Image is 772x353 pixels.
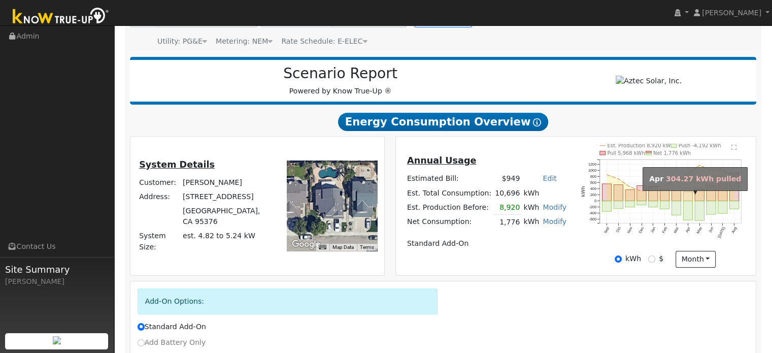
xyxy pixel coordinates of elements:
[493,186,522,200] td: 10,696
[138,322,206,332] label: Standard Add-On
[731,144,737,150] text: 
[589,211,597,215] text: -400
[590,186,596,191] text: 400
[405,186,493,200] td: Est. Total Consumption:
[533,118,541,126] i: Show Help
[606,174,608,175] circle: onclick=""
[625,190,634,201] rect: onclick=""
[602,201,611,211] rect: onclick=""
[625,253,641,264] label: kWh
[603,226,610,234] text: Sep
[637,185,646,201] rect: onclick=""
[661,226,668,234] text: Feb
[699,165,700,166] circle: onclick=""
[614,201,623,209] rect: onclick=""
[493,200,522,215] td: 8,920
[676,251,716,268] button: month
[602,184,611,201] rect: onclick=""
[695,201,704,220] rect: onclick=""
[183,232,255,240] span: est. 4.82 to 5.24 kW
[522,186,568,200] td: kWh
[289,238,323,251] a: Open this area in Google Maps (opens a new window)
[405,172,493,186] td: Estimated Bill:
[543,203,566,211] a: Modify
[666,175,741,183] span: 304.27 kWh pulled
[589,205,597,209] text: -200
[616,76,682,86] img: Aztec Solar, Inc.
[581,186,586,197] text: kWh
[637,201,646,205] rect: onclick=""
[181,229,273,254] td: System Size
[614,185,623,201] rect: onclick=""
[139,159,215,170] u: System Details
[730,201,739,209] rect: onclick=""
[618,178,619,180] circle: onclick=""
[660,189,669,201] rect: onclick=""
[405,215,493,230] td: Net Consumption:
[138,229,181,254] td: System Size:
[405,237,568,251] td: Standard Add-On
[522,215,541,230] td: kWh
[718,201,727,213] rect: onclick=""
[615,255,622,263] input: kWh
[649,175,663,183] strong: Apr
[588,168,596,173] text: 1000
[660,201,669,209] rect: onclick=""
[5,263,109,276] span: Site Summary
[405,200,493,215] td: Est. Production Before:
[181,190,273,204] td: [STREET_ADDRESS]
[138,339,145,346] input: Add Battery Only
[181,175,273,189] td: [PERSON_NAME]
[702,9,761,17] span: [PERSON_NAME]
[53,336,61,344] img: retrieve
[181,204,273,229] td: [GEOGRAPHIC_DATA], CA 95376
[360,244,374,250] a: Terms (opens in new tab)
[407,155,476,166] u: Annual Usage
[638,226,645,234] text: Dec
[289,238,323,251] img: Google
[590,192,596,197] text: 200
[679,143,721,148] text: Push -4,192 kWh
[615,226,622,233] text: Oct
[281,37,367,45] span: Alias: H3EELECN
[683,201,692,220] rect: onclick=""
[608,150,645,156] text: Pull 5,968 kWh
[543,217,566,226] a: Modify
[672,190,681,201] rect: onclick=""
[138,323,145,330] input: Standard Add-On
[319,244,326,251] button: Keyboard shortcuts
[140,65,541,82] h2: Scenario Report
[522,200,541,215] td: kWh
[629,186,631,187] circle: onclick=""
[332,244,354,251] button: Map Data
[590,180,596,185] text: 600
[493,215,522,230] td: 1,776
[696,226,703,235] text: May
[708,226,714,234] text: Jun
[608,143,674,148] text: Est. Production 8,920 kWh
[683,191,692,201] rect: onclick=""
[649,201,658,207] rect: onclick=""
[543,174,556,182] a: Edit
[216,36,273,47] div: Metering: NEM
[685,226,691,234] text: Apr
[493,172,522,186] td: $949
[138,288,438,314] div: Add-On Options:
[695,189,704,201] rect: onclick=""
[659,253,663,264] label: $
[672,201,681,215] rect: onclick=""
[594,199,596,203] text: 0
[588,162,596,167] text: 1200
[717,226,726,239] text: [DATE]
[8,6,114,28] img: Know True-Up
[589,217,597,221] text: -600
[731,226,738,234] text: Aug
[157,36,207,47] div: Utility: PG&E
[626,226,633,234] text: Nov
[590,174,596,179] text: 800
[625,201,634,207] rect: onclick=""
[641,190,643,192] circle: onclick=""
[135,65,546,97] div: Powered by Know True-Up ®
[338,113,548,131] span: Energy Consumption Overview
[673,226,680,234] text: Mar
